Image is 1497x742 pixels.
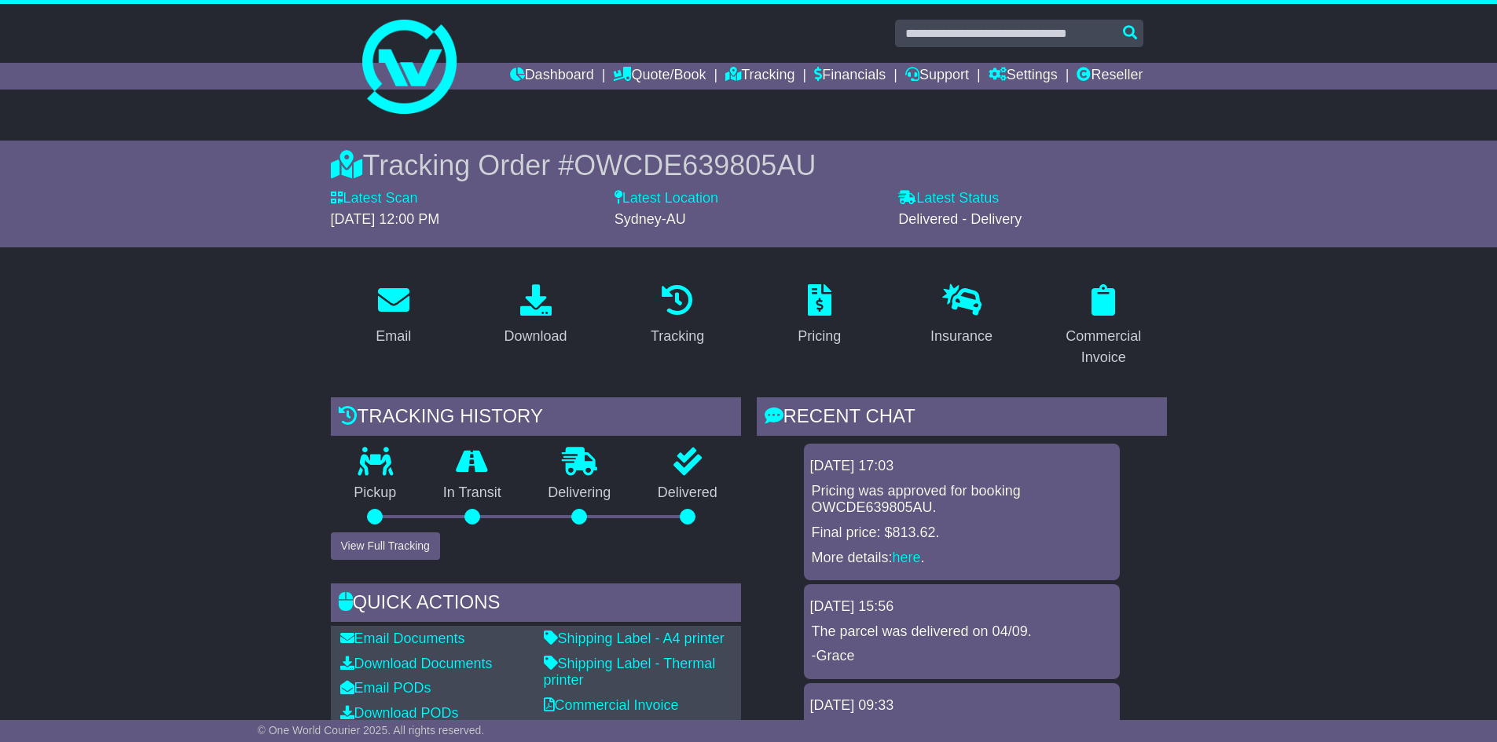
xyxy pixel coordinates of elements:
[651,326,704,347] div: Tracking
[574,149,816,181] span: OWCDE639805AU
[812,525,1112,542] p: Final price: $813.62.
[725,63,794,90] a: Tracking
[810,458,1114,475] div: [DATE] 17:03
[510,63,594,90] a: Dashboard
[812,550,1112,567] p: More details: .
[493,279,577,353] a: Download
[331,583,741,626] div: Quick Actions
[812,483,1112,517] p: Pricing was approved for booking OWCDE639805AU.
[787,279,851,353] a: Pricing
[331,211,440,227] span: [DATE] 12:00 PM
[893,550,921,565] a: here
[340,656,493,671] a: Download Documents
[340,705,459,721] a: Download PODs
[640,279,714,353] a: Tracking
[340,631,465,646] a: Email Documents
[898,211,1022,227] span: Delivered - Delivery
[544,631,725,646] a: Shipping Label - A4 printer
[810,697,1114,715] div: [DATE] 09:33
[1040,279,1167,374] a: Commercial Invoice
[331,532,440,560] button: View Full Tracking
[376,326,411,347] div: Email
[331,397,741,440] div: Tracking history
[504,326,567,347] div: Download
[613,63,706,90] a: Quote/Book
[331,484,420,502] p: Pickup
[930,326,992,347] div: Insurance
[525,484,635,502] p: Delivering
[810,598,1114,616] div: [DATE] 15:56
[615,190,718,207] label: Latest Location
[615,211,686,227] span: Sydney-AU
[1077,63,1143,90] a: Reseller
[331,148,1167,182] div: Tracking Order #
[544,697,679,713] a: Commercial Invoice
[420,484,525,502] p: In Transit
[340,680,431,696] a: Email PODs
[258,724,485,737] span: © One World Courier 2025. All rights reserved.
[920,279,1003,353] a: Insurance
[798,326,841,347] div: Pricing
[365,279,421,353] a: Email
[544,656,716,689] a: Shipping Label - Thermal printer
[905,63,969,90] a: Support
[812,623,1112,641] p: The parcel was delivered on 04/09.
[1051,326,1157,368] div: Commercial Invoice
[989,63,1058,90] a: Settings
[634,484,741,502] p: Delivered
[814,63,886,90] a: Financials
[812,648,1112,665] p: -Grace
[898,190,999,207] label: Latest Status
[331,190,418,207] label: Latest Scan
[757,397,1167,440] div: RECENT CHAT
